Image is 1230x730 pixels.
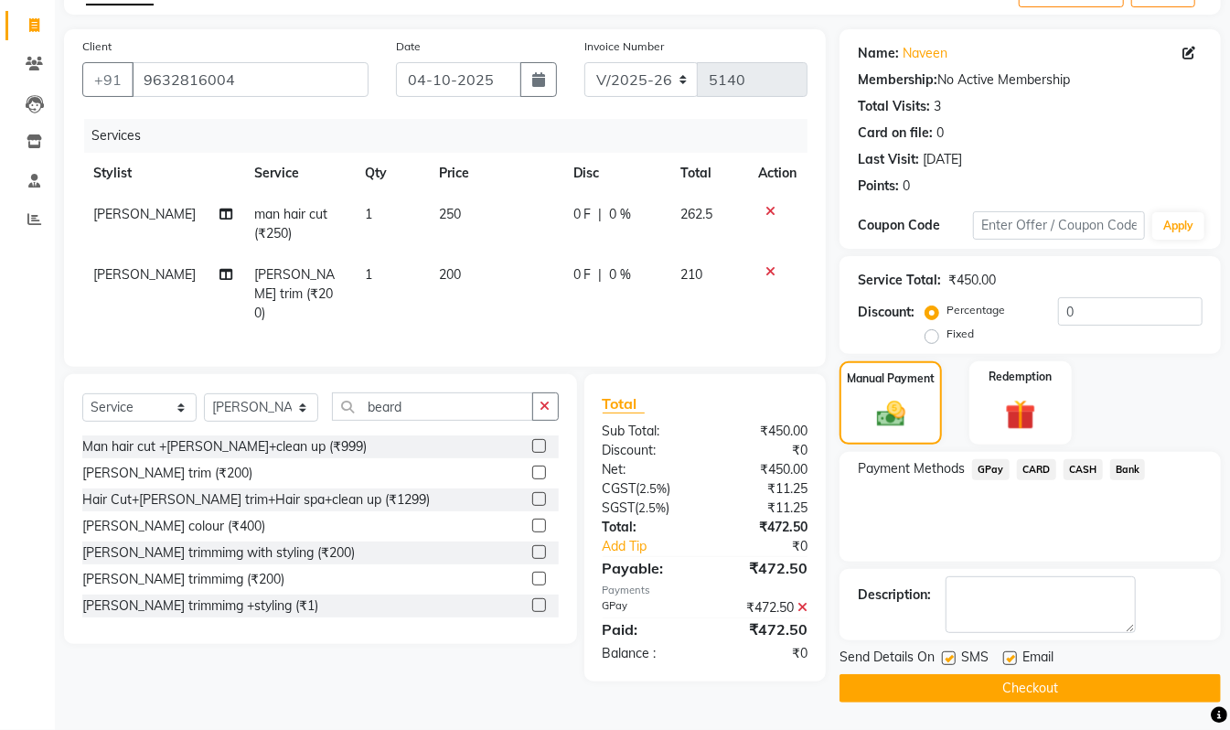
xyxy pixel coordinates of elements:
[610,265,632,284] span: 0 %
[589,518,705,537] div: Total:
[82,464,252,483] div: [PERSON_NAME] trim (₹200)
[747,153,808,194] th: Action
[705,518,821,537] div: ₹472.50
[603,583,808,598] div: Payments
[365,206,372,222] span: 1
[396,38,421,55] label: Date
[858,303,914,322] div: Discount:
[858,216,973,235] div: Coupon Code
[589,460,705,479] div: Net:
[93,206,196,222] span: [PERSON_NAME]
[996,396,1045,434] img: _gift.svg
[705,618,821,640] div: ₹472.50
[858,70,937,90] div: Membership:
[868,398,914,431] img: _cash.svg
[562,153,670,194] th: Disc
[589,499,705,518] div: ( )
[82,437,367,456] div: Man hair cut +[PERSON_NAME]+clean up (₹999)
[1017,459,1056,480] span: CARD
[610,205,632,224] span: 0 %
[573,265,592,284] span: 0 F
[428,153,562,194] th: Price
[93,266,196,283] span: [PERSON_NAME]
[858,70,1203,90] div: No Active Membership
[589,618,705,640] div: Paid:
[82,62,134,97] button: +91
[858,97,930,116] div: Total Visits:
[858,177,899,196] div: Points:
[354,153,428,194] th: Qty
[439,206,461,222] span: 250
[589,422,705,441] div: Sub Total:
[589,479,705,499] div: ( )
[82,570,284,589] div: [PERSON_NAME] trimmimg (₹200)
[923,150,962,169] div: [DATE]
[243,153,354,194] th: Service
[858,585,931,605] div: Description:
[1110,459,1146,480] span: Bank
[589,537,725,556] a: Add Tip
[973,211,1145,240] input: Enter Offer / Coupon Code
[1152,212,1204,240] button: Apply
[573,205,592,224] span: 0 F
[254,206,327,242] span: man hair cut (₹250)
[903,44,947,63] a: Naveen
[705,422,821,441] div: ₹450.00
[681,206,713,222] span: 262.5
[82,596,318,616] div: [PERSON_NAME] trimmimg +styling (₹1)
[724,537,821,556] div: ₹0
[936,123,944,143] div: 0
[639,500,667,515] span: 2.5%
[847,370,935,387] label: Manual Payment
[82,490,430,510] div: Hair Cut+[PERSON_NAME] trim+Hair spa+clean up (₹1299)
[840,648,935,671] span: Send Details On
[82,543,355,563] div: [PERSON_NAME] trimmimg with styling (₹200)
[989,369,1052,385] label: Redemption
[705,557,821,579] div: ₹472.50
[948,271,996,290] div: ₹450.00
[705,460,821,479] div: ₹450.00
[705,598,821,617] div: ₹472.50
[947,302,1005,318] label: Percentage
[858,44,899,63] div: Name:
[599,265,603,284] span: |
[439,266,461,283] span: 200
[858,150,919,169] div: Last Visit:
[858,459,965,478] span: Payment Methods
[603,499,636,516] span: SGST
[599,205,603,224] span: |
[589,644,705,663] div: Balance :
[82,517,265,536] div: [PERSON_NAME] colour (₹400)
[858,123,933,143] div: Card on file:
[584,38,664,55] label: Invoice Number
[254,266,335,321] span: [PERSON_NAME] trim (₹200)
[132,62,369,97] input: Search by Name/Mobile/Email/Code
[858,271,941,290] div: Service Total:
[1064,459,1103,480] span: CASH
[961,648,989,671] span: SMS
[705,644,821,663] div: ₹0
[589,598,705,617] div: GPay
[603,394,645,413] span: Total
[705,499,821,518] div: ₹11.25
[1022,648,1054,671] span: Email
[840,674,1221,703] button: Checkout
[365,266,372,283] span: 1
[332,392,533,421] input: Search or Scan
[705,441,821,460] div: ₹0
[82,38,112,55] label: Client
[589,441,705,460] div: Discount:
[947,326,974,342] label: Fixed
[603,480,636,497] span: CGST
[705,479,821,499] div: ₹11.25
[640,481,668,496] span: 2.5%
[903,177,910,196] div: 0
[670,153,748,194] th: Total
[589,557,705,579] div: Payable:
[972,459,1010,480] span: GPay
[82,153,243,194] th: Stylist
[681,266,703,283] span: 210
[934,97,941,116] div: 3
[84,119,821,153] div: Services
